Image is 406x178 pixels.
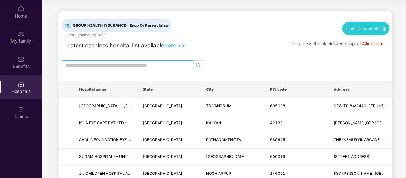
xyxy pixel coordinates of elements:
td: AHALIA FOUNDATION EYE HOSPITAL - PATHANAMTHITTA [74,132,138,149]
td: TAMIL NADU [138,149,201,166]
img: svg+xml;base64,PHN2ZyBpZD0iSG9tZSIgeG1sbnM9Imh0dHA6Ly93d3cudzMub3JnLzIwMDAvc3ZnIiB3aWR0aD0iMjAiIG... [18,6,24,12]
td: THEKKEMURYIL ARCADE, NEAR COLLAGE ROAD, PATHANAMTHITTA - 689645 [328,132,392,149]
td: MAHARASHTRA [138,115,201,132]
span: Latest cashless hospital list available [67,42,164,49]
span: [GEOGRAPHIC_DATA] [206,154,246,159]
span: [GEOGRAPHIC_DATA] [143,137,182,142]
span: Hospital name [79,87,132,92]
td: SUGAM HOSPITAL (A UNIT of SUGAM MEDICAL SERVICES PRIVATE LIMITED) - CHENNAI [74,149,138,166]
span: [GEOGRAPHIC_DATA] [143,103,182,108]
img: svg+xml;base64,PHN2ZyB3aWR0aD0iMjAiIGhlaWdodD0iMjAiIHZpZXdCb3g9IjAgMCAyMCAyMCIgZmlsbD0ibm9uZSIgeG... [18,31,24,37]
span: [GEOGRAPHIC_DATA] [143,171,182,176]
img: svg+xml;base64,PHN2ZyBpZD0iQmVuZWZpdHMiIHhtbG5zPSJodHRwOi8vd3d3LnczLm9yZy8yMDAwL3N2ZyIgd2lkdGg9Ij... [18,56,24,62]
th: PIN code [265,81,328,98]
span: Address [334,87,387,92]
span: [GEOGRAPHIC_DATA] - [GEOGRAPHIC_DATA] [79,103,163,108]
th: Hospital name [74,81,138,98]
td: KALYAN [201,115,265,132]
span: - Escp Or Parent Inlaw [126,23,169,28]
span: ISHA EYE CARE PVT LTD - KALYAN [79,120,143,125]
span: PATHANAMTHITTA [206,137,241,142]
span: 146001 [270,171,285,176]
td: CHENNAI [201,149,265,166]
td: TRIVANDRUM [201,98,265,115]
span: AHALIA FOUNDATION EYE HOSPITAL - PATHANAMTHITTA [79,137,186,142]
td: 349 THIRUVOTTIYUR HIGH ROAD,THIRUVOTTIYUR [328,149,392,166]
th: State [138,81,201,98]
div: Last updated on [DATE] . [67,32,108,38]
th: Address [328,81,392,98]
td: ARUMANA HOSPITAL - TRIVANDRUM [74,98,138,115]
img: svg+xml;base64,PHN2ZyBpZD0iQ2xhaW0iIHhtbG5zPSJodHRwOi8vd3d3LnczLm9yZy8yMDAwL3N2ZyIgd2lkdGg9IjIwIi... [18,106,24,113]
span: SUGAM HOSPITAL (A UNIT of SUGAM MEDICAL SERVICES PRIVATE LIMITED) - [GEOGRAPHIC_DATA] [79,154,264,159]
span: To access the blacklisted hospitals [291,41,363,46]
span: 689645 [270,137,285,142]
span: 421301 [270,120,285,125]
a: Click here [363,41,383,46]
td: KERALA [138,132,201,149]
span: GROUP HEALTH INSURANCE [70,23,171,29]
a: here >> [164,42,186,49]
span: 600019 [270,154,285,159]
td: NEW TC 84/2440, PERUNTHANNI [328,98,392,115]
span: J J CHILDREN HOSPITAL AND WOMEN [GEOGRAPHIC_DATA] - [GEOGRAPHIC_DATA] [79,171,235,176]
th: City [201,81,265,98]
td: PATHANAMTHITTA [201,132,265,149]
span: search [193,63,203,68]
span: [STREET_ADDRESS] [334,154,371,159]
button: search [193,60,203,70]
span: NEW TC 84/2440, PERUNTHANNI [334,103,396,108]
td: ISHA EYE CARE PVT LTD - KALYAN [74,115,138,132]
td: RADHAKRISHNA SANKUL,OPP.HOLY CROSS HOSPITAL,NEAR NUTUN VIDYALAYA, [328,115,392,132]
img: svg+xml;base64,PHN2ZyBpZD0iSG9zcGl0YWxzIiB4bWxucz0iaHR0cDovL3d3dy53My5vcmcvMjAwMC9zdmciIHdpZHRoPS... [18,81,24,88]
span: HOSHIARPUR [206,171,231,176]
span: KALYAN [206,120,221,125]
span: [GEOGRAPHIC_DATA] [143,120,182,125]
a: Claim Documents [346,26,386,31]
span: TRIVANDRUM [206,103,232,108]
span: 695008 [270,103,285,108]
td: KERALA [138,98,201,115]
span: [GEOGRAPHIC_DATA] [143,154,182,159]
img: svg+xml;base64,PHN2ZyB4bWxucz0iaHR0cDovL3d3dy53My5vcmcvMjAwMC9zdmciIHdpZHRoPSIxMC40IiBoZWlnaHQ9Ij... [383,27,386,31]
